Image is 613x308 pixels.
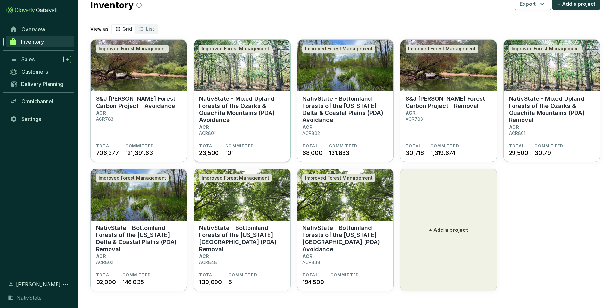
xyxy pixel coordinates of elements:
a: Sales [6,54,74,65]
div: Improved Forest Management [302,45,375,53]
span: 68,000 [302,149,322,157]
p: ACR [302,124,312,130]
a: S&J Taylor Forest Carbon Project - AvoidanceImproved Forest ManagementS&J [PERSON_NAME] Forest Ca... [90,39,187,162]
span: Delivery Planning [21,81,63,87]
span: List [146,26,154,32]
div: Improved Forest Management [406,45,478,53]
span: 706,377 [96,149,119,157]
span: 29,500 [509,149,528,157]
span: COMMITTED [330,272,359,278]
span: 23,500 [199,149,219,157]
img: S&J Taylor Forest Carbon Project - Avoidance [91,40,187,91]
p: S&J [PERSON_NAME] Forest Carbon Project - Avoidance [96,95,182,109]
span: COMMITTED [125,143,154,149]
span: COMMITTED [122,272,151,278]
span: 131.883 [329,149,350,157]
span: 30.79 [534,149,551,157]
span: [PERSON_NAME] [16,281,61,288]
span: 121,391.63 [125,149,153,157]
a: NativState - Mixed Upland Forests of the Ozarks & Ouachita Mountains (PDA) - RemovalImproved Fore... [503,39,600,162]
p: ACR801 [199,130,216,136]
img: NativState - Bottomland Forests of the Louisiana Plains (PDA) - Removal [194,169,290,221]
span: Grid [122,26,132,32]
p: ACR802 [96,260,113,265]
span: COMMITTED [228,272,257,278]
a: NativState - Bottomland Forests of the Mississippi Delta & Coastal Plains (PDA) - RemovalImproved... [90,169,187,291]
div: Improved Forest Management [96,45,169,53]
p: ACR848 [199,260,217,265]
p: ACR [199,253,209,259]
span: COMMITTED [225,143,254,149]
span: Omnichannel [21,98,53,105]
p: ACR [509,124,519,130]
p: ACR [96,253,106,259]
span: NativState [16,294,42,302]
span: COMMITTED [534,143,563,149]
p: ACR802 [302,130,320,136]
p: ACR [96,110,106,116]
img: NativState - Bottomland Forests of the Mississippi Delta & Coastal Plains (PDA) - Avoidance [297,40,393,91]
p: ACR801 [509,130,525,136]
p: NativState - Bottomland Forests of the [US_STATE] Delta & Coastal Plains (PDA) - Avoidance [302,95,388,124]
img: NativState - Mixed Upland Forests of the Ozarks & Ouachita Mountains (PDA) - Avoidance [194,40,290,91]
div: Improved Forest Management [509,45,582,53]
span: 30,718 [406,149,424,157]
button: + Add a project [400,169,497,291]
p: ACR783 [96,116,113,122]
p: ACR [199,124,209,130]
span: Inventory [21,38,44,45]
span: 5 [228,278,232,286]
span: TOTAL [302,272,318,278]
span: TOTAL [96,143,112,149]
a: Settings [6,114,74,125]
p: + Add a project [429,226,468,234]
a: S&J Taylor Forest Carbon Project - RemovalImproved Forest ManagementS&J [PERSON_NAME] Forest Carb... [400,39,497,162]
a: Omnichannel [6,96,74,107]
p: ACR783 [406,116,423,122]
img: NativState - Bottomland Forests of the Mississippi Delta & Coastal Plains (PDA) - Removal [91,169,187,221]
span: Sales [21,56,35,63]
span: 1,319.674 [430,149,455,157]
div: Improved Forest Management [302,174,375,182]
p: NativState - Mixed Upland Forests of the Ozarks & Ouachita Mountains (PDA) - Avoidance [199,95,285,124]
img: NativState - Mixed Upland Forests of the Ozarks & Ouachita Mountains (PDA) - Removal [504,40,600,91]
p: NativState - Bottomland Forests of the [US_STATE][GEOGRAPHIC_DATA] (PDA) - Removal [199,224,285,253]
span: - [330,278,333,286]
div: Improved Forest Management [96,174,169,182]
p: NativState - Bottomland Forests of the [US_STATE][GEOGRAPHIC_DATA] (PDA) - Avoidance [302,224,388,253]
a: Overview [6,24,74,35]
span: 194,500 [302,278,324,286]
span: Customers [21,68,48,75]
a: NativState - Bottomland Forests of the Mississippi Delta & Coastal Plains (PDA) - AvoidanceImprov... [297,39,394,162]
span: TOTAL [509,143,525,149]
span: TOTAL [199,272,215,278]
div: Improved Forest Management [199,174,272,182]
span: COMMITTED [329,143,358,149]
div: segmented control [111,24,158,34]
span: 32,000 [96,278,116,286]
a: Delivery Planning [6,78,74,89]
span: TOTAL [199,143,215,149]
p: NativState - Mixed Upland Forests of the Ozarks & Ouachita Mountains (PDA) - Removal [509,95,595,124]
p: View as [90,26,109,32]
span: TOTAL [406,143,421,149]
a: NativState - Mixed Upland Forests of the Ozarks & Ouachita Mountains (PDA) - AvoidanceImproved Fo... [194,39,290,162]
p: ACR [302,253,312,259]
a: NativState - Bottomland Forests of the Louisiana Plains (PDA) - AvoidanceImproved Forest Manageme... [297,169,394,291]
a: Inventory [6,36,74,47]
img: S&J Taylor Forest Carbon Project - Removal [400,40,496,91]
span: COMMITTED [430,143,459,149]
span: Overview [21,26,45,33]
span: Settings [21,116,41,122]
p: NativState - Bottomland Forests of the [US_STATE] Delta & Coastal Plains (PDA) - Removal [96,224,182,253]
a: NativState - Bottomland Forests of the Louisiana Plains (PDA) - RemovalImproved Forest Management... [194,169,290,291]
span: 101 [225,149,233,157]
div: Improved Forest Management [199,45,272,53]
p: ACR [406,110,416,116]
p: ACR848 [302,260,320,265]
p: S&J [PERSON_NAME] Forest Carbon Project - Removal [406,95,491,109]
span: TOTAL [302,143,318,149]
span: 146.035 [122,278,144,286]
span: 130,000 [199,278,222,286]
span: TOTAL [96,272,112,278]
